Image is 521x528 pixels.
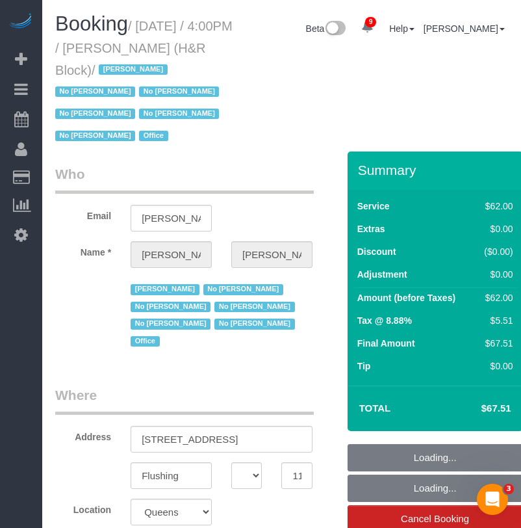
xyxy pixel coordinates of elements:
div: $62.00 [479,291,513,304]
h3: Summary [358,163,516,178]
legend: Where [55,386,314,415]
span: / [55,63,223,144]
span: No [PERSON_NAME] [214,302,294,312]
label: Amount (before Taxes) [357,291,455,304]
label: Address [45,426,121,443]
a: Beta [306,23,346,34]
iframe: Intercom live chat [477,484,508,515]
div: $62.00 [479,200,513,213]
small: / [DATE] / 4:00PM / [PERSON_NAME] (H&R Block) [55,19,233,144]
span: No [PERSON_NAME] [214,319,294,329]
label: Email [45,205,121,222]
a: Help [389,23,414,34]
input: City [131,462,212,489]
span: No [PERSON_NAME] [55,86,135,97]
span: No [PERSON_NAME] [55,131,135,141]
strong: Total [359,403,391,414]
div: $0.00 [479,268,513,281]
div: $0.00 [479,360,513,373]
img: Automaid Logo [8,13,34,31]
span: No [PERSON_NAME] [131,302,210,312]
span: No [PERSON_NAME] [139,109,219,119]
span: No [PERSON_NAME] [139,86,219,97]
span: 3 [503,484,514,494]
label: Tax @ 8.88% [357,314,412,327]
label: Final Amount [357,337,415,350]
span: [PERSON_NAME] [131,284,199,295]
legend: Who [55,165,314,194]
div: ($0.00) [479,245,513,258]
label: Tip [357,360,371,373]
input: Email [131,205,212,231]
label: Extras [357,222,385,235]
img: New interface [324,21,346,38]
div: $67.51 [479,337,513,350]
span: Booking [55,12,128,35]
label: Discount [357,245,396,258]
input: Last Name [231,241,312,268]
span: [PERSON_NAME] [99,64,167,75]
span: No [PERSON_NAME] [55,109,135,119]
h4: $67.51 [442,403,511,414]
a: [PERSON_NAME] [424,23,505,34]
span: Office [131,336,159,347]
label: Adjustment [357,268,407,281]
span: Office [139,131,168,141]
label: Service [357,200,390,213]
span: 9 [365,17,376,27]
span: No [PERSON_NAME] [131,319,210,329]
label: Name * [45,241,121,259]
div: $0.00 [479,222,513,235]
label: Location [45,499,121,516]
div: $5.51 [479,314,513,327]
input: First Name [131,241,212,268]
input: Zip Code [281,462,312,489]
a: 9 [355,13,380,42]
span: No [PERSON_NAME] [203,284,283,295]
